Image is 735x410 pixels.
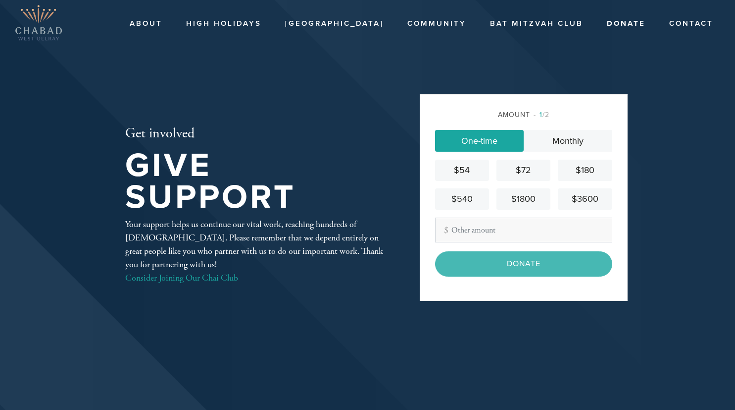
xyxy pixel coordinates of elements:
[435,160,489,181] a: $54
[496,160,550,181] a: $72
[483,14,590,33] a: Bat Mitzvah Club
[599,14,653,33] a: Donate
[435,130,524,152] a: One-time
[496,188,550,210] a: $1800
[439,164,485,177] div: $54
[435,110,612,120] div: Amount
[439,192,485,206] div: $540
[400,14,474,33] a: Community
[562,192,608,206] div: $3600
[534,111,549,119] span: /2
[558,160,612,181] a: $180
[435,218,612,242] input: Other amount
[125,125,388,142] h2: Get involved
[125,218,388,285] div: Your support helps us continue our vital work, reaching hundreds of [DEMOGRAPHIC_DATA]. Please re...
[125,150,388,214] h1: Give Support
[500,192,546,206] div: $1800
[539,111,542,119] span: 1
[278,14,391,33] a: [GEOGRAPHIC_DATA]
[562,164,608,177] div: $180
[662,14,721,33] a: Contact
[558,188,612,210] a: $3600
[500,164,546,177] div: $72
[179,14,269,33] a: High Holidays
[435,188,489,210] a: $540
[122,14,170,33] a: About
[125,272,238,284] a: Consider Joining Our Chai Club
[524,130,612,152] a: Monthly
[15,5,62,41] img: Copy%20of%20West_Delray_Logo.png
